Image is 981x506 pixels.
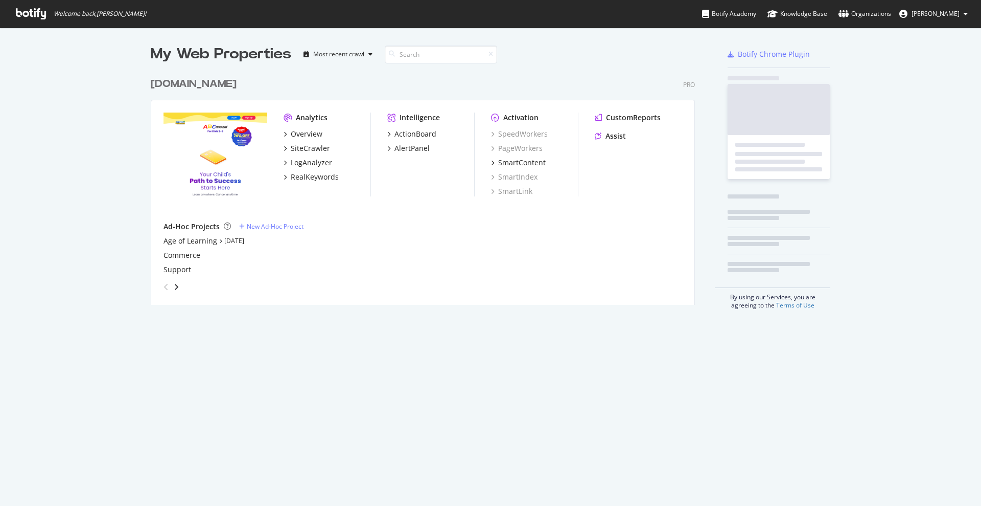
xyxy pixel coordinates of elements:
[296,113,328,123] div: Analytics
[163,250,200,260] a: Commerce
[291,158,332,168] div: LogAnalyzer
[239,222,303,231] a: New Ad-Hoc Project
[605,131,626,141] div: Assist
[291,143,330,153] div: SiteCrawler
[738,49,810,59] div: Botify Chrome Plugin
[151,77,237,92] div: [DOMAIN_NAME]
[159,279,173,295] div: angle-left
[498,158,546,168] div: SmartContent
[291,129,322,139] div: Overview
[776,301,814,310] a: Terms of Use
[299,46,377,62] button: Most recent crawl
[387,129,436,139] a: ActionBoard
[163,113,267,195] img: www.abcmouse.com
[491,143,543,153] a: PageWorkers
[284,172,339,182] a: RealKeywords
[715,288,830,310] div: By using our Services, you are agreeing to the
[683,80,695,89] div: Pro
[394,129,436,139] div: ActionBoard
[54,10,146,18] span: Welcome back, [PERSON_NAME] !
[151,64,703,305] div: grid
[912,9,960,18] span: Jennifer Seegmiller
[163,265,191,275] a: Support
[385,46,497,63] input: Search
[891,6,976,22] button: [PERSON_NAME]
[224,236,244,245] a: [DATE]
[595,131,626,141] a: Assist
[151,44,291,64] div: My Web Properties
[284,158,332,168] a: LogAnalyzer
[491,129,548,139] a: SpeedWorkers
[491,186,532,196] a: SmartLink
[491,158,546,168] a: SmartContent
[394,143,430,153] div: AlertPanel
[163,222,220,232] div: Ad-Hoc Projects
[491,172,538,182] a: SmartIndex
[767,9,827,19] div: Knowledge Base
[173,282,180,292] div: angle-right
[702,9,756,19] div: Botify Academy
[838,9,891,19] div: Organizations
[503,113,539,123] div: Activation
[387,143,430,153] a: AlertPanel
[284,143,330,153] a: SiteCrawler
[728,49,810,59] a: Botify Chrome Plugin
[313,51,364,57] div: Most recent crawl
[595,113,661,123] a: CustomReports
[284,129,322,139] a: Overview
[163,236,217,246] a: Age of Learning
[400,113,440,123] div: Intelligence
[291,172,339,182] div: RealKeywords
[606,113,661,123] div: CustomReports
[151,77,241,92] a: [DOMAIN_NAME]
[247,222,303,231] div: New Ad-Hoc Project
